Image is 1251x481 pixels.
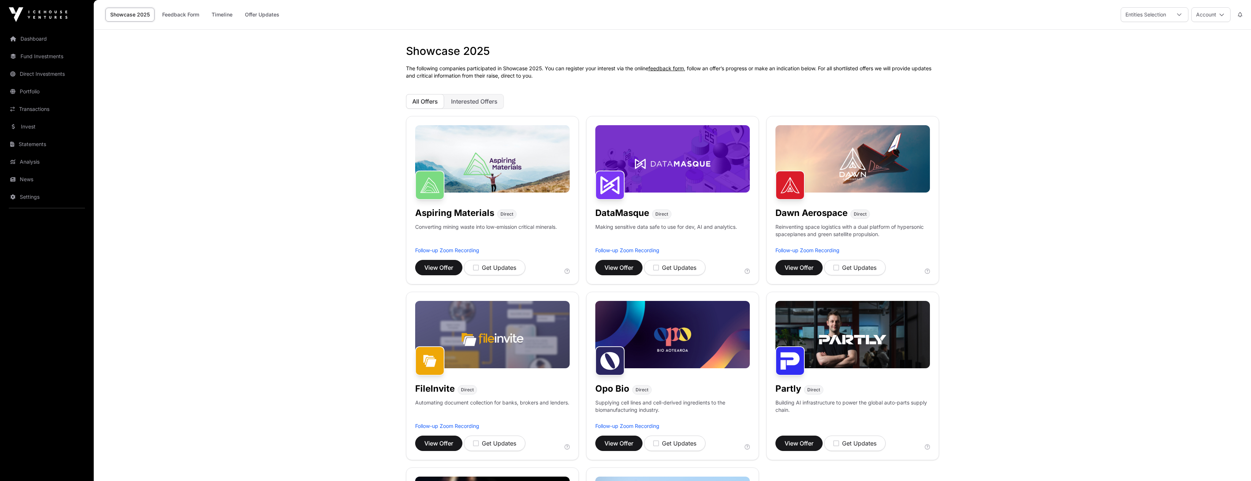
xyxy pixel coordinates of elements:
span: Direct [854,211,867,217]
button: Get Updates [644,436,705,451]
a: Invest [6,119,88,135]
a: Follow-up Zoom Recording [415,423,479,429]
img: Aspiring Materials [415,171,444,200]
button: View Offer [415,436,462,451]
button: Get Updates [824,260,886,275]
span: View Offer [424,439,453,448]
a: Settings [6,189,88,205]
a: Portfolio [6,83,88,100]
div: Get Updates [473,439,516,448]
img: Icehouse Ventures Logo [9,7,67,22]
a: Dashboard [6,31,88,47]
button: View Offer [775,436,823,451]
h1: Showcase 2025 [406,44,939,57]
h1: Aspiring Materials [415,207,494,219]
p: Making sensitive data safe to use for dev, AI and analytics. [595,223,737,247]
span: View Offer [785,439,813,448]
button: Get Updates [464,260,525,275]
p: Converting mining waste into low-emission critical minerals. [415,223,557,247]
p: The following companies participated in Showcase 2025. You can register your interest via the onl... [406,65,939,79]
a: Offer Updates [240,8,284,22]
span: All Offers [412,98,438,105]
span: Direct [500,211,513,217]
a: Follow-up Zoom Recording [595,247,659,253]
h1: Opo Bio [595,383,629,395]
a: Direct Investments [6,66,88,82]
button: View Offer [595,260,643,275]
span: View Offer [604,439,633,448]
img: Aspiring-Banner.jpg [415,125,570,193]
img: Dawn-Banner.jpg [775,125,930,193]
span: View Offer [424,263,453,272]
a: feedback form [648,65,684,71]
span: View Offer [604,263,633,272]
p: Building AI infrastructure to power the global auto-parts supply chain. [775,399,930,422]
img: Partly-Banner.jpg [775,301,930,368]
span: Direct [655,211,668,217]
img: Dawn Aerospace [775,171,805,200]
a: Follow-up Zoom Recording [775,247,839,253]
div: Get Updates [833,263,876,272]
h1: Partly [775,383,801,395]
a: Follow-up Zoom Recording [415,247,479,253]
a: Analysis [6,154,88,170]
img: FileInvite [415,346,444,376]
button: Account [1191,7,1230,22]
span: View Offer [785,263,813,272]
a: Statements [6,136,88,152]
a: News [6,171,88,187]
a: Timeline [207,8,237,22]
img: Opo-Bio-Banner.jpg [595,301,750,368]
button: Get Updates [824,436,886,451]
h1: DataMasque [595,207,649,219]
button: Get Updates [644,260,705,275]
button: Interested Offers [445,94,504,109]
a: Follow-up Zoom Recording [595,423,659,429]
span: Direct [636,387,648,393]
button: All Offers [406,94,444,109]
div: Get Updates [653,263,696,272]
div: Get Updates [473,263,516,272]
img: DataMasque-Banner.jpg [595,125,750,193]
button: View Offer [775,260,823,275]
p: Reinventing space logistics with a dual platform of hypersonic spaceplanes and green satellite pr... [775,223,930,247]
h1: FileInvite [415,383,455,395]
div: Entities Selection [1121,8,1170,22]
h1: Dawn Aerospace [775,207,848,219]
a: Showcase 2025 [105,8,154,22]
div: Get Updates [833,439,876,448]
p: Automating document collection for banks, brokers and lenders. [415,399,569,422]
img: Partly [775,346,805,376]
button: View Offer [415,260,462,275]
img: File-Invite-Banner.jpg [415,301,570,368]
a: Transactions [6,101,88,117]
button: Get Updates [464,436,525,451]
img: Opo Bio [595,346,625,376]
img: DataMasque [595,171,625,200]
span: Direct [807,387,820,393]
button: View Offer [595,436,643,451]
span: Direct [461,387,474,393]
div: Get Updates [653,439,696,448]
a: Fund Investments [6,48,88,64]
p: Supplying cell lines and cell-derived ingredients to the biomanufacturing industry. [595,399,750,414]
a: Feedback Form [157,8,204,22]
span: Interested Offers [451,98,498,105]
